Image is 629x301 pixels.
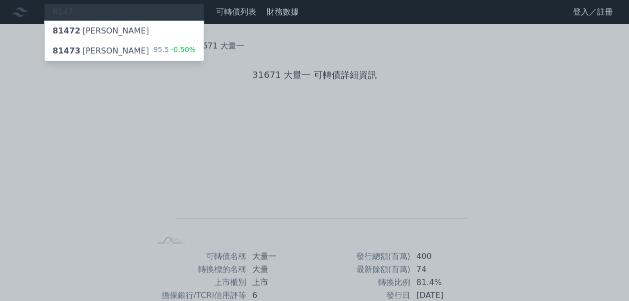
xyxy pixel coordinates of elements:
span: 81473 [53,46,81,55]
div: 95.5 [153,45,196,57]
iframe: Chat Widget [579,253,629,301]
div: [PERSON_NAME] [53,45,149,57]
div: 聊天小工具 [579,253,629,301]
a: 81472[PERSON_NAME] [45,21,204,41]
a: 81473[PERSON_NAME] 95.5-0.50% [45,41,204,61]
span: 81472 [53,26,81,35]
div: [PERSON_NAME] [53,25,149,37]
span: -0.50% [169,45,196,53]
